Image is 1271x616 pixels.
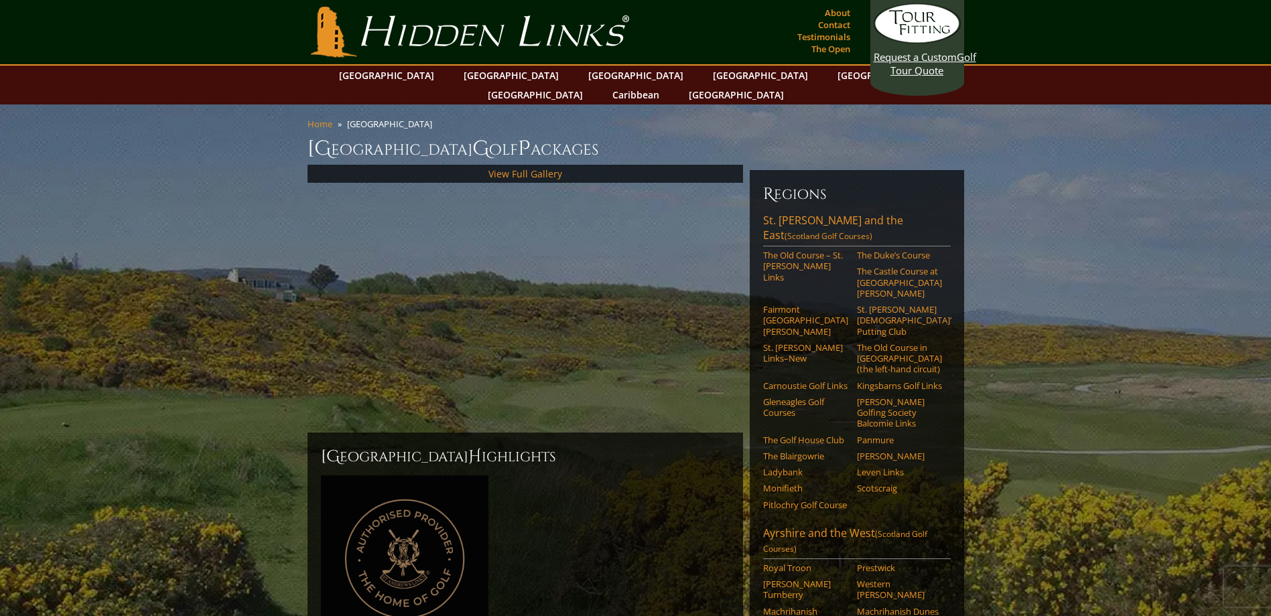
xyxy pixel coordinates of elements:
a: Prestwick [857,562,942,573]
a: Gleneagles Golf Courses [763,396,848,418]
a: Ladybank [763,467,848,477]
li: [GEOGRAPHIC_DATA] [347,118,438,130]
a: St. [PERSON_NAME] [DEMOGRAPHIC_DATA]’ Putting Club [857,304,942,337]
a: Leven Links [857,467,942,477]
a: Western [PERSON_NAME] [857,579,942,601]
a: Testimonials [794,27,854,46]
a: The Open [808,40,854,58]
a: Monifieth [763,483,848,493]
a: [GEOGRAPHIC_DATA] [332,66,441,85]
a: St. [PERSON_NAME] Links–New [763,342,848,364]
a: Request a CustomGolf Tour Quote [874,3,961,77]
a: Panmure [857,435,942,445]
a: [GEOGRAPHIC_DATA] [582,66,690,85]
a: The Old Course in [GEOGRAPHIC_DATA] (the left-hand circuit) [857,342,942,375]
a: [GEOGRAPHIC_DATA] [481,85,590,104]
a: About [821,3,854,22]
span: (Scotland Golf Courses) [785,230,872,242]
a: View Full Gallery [488,167,562,180]
a: Contact [815,15,854,34]
span: G [472,135,489,162]
a: [PERSON_NAME] [857,451,942,461]
span: Request a Custom [874,50,957,64]
a: Scotscraig [857,483,942,493]
a: Fairmont [GEOGRAPHIC_DATA][PERSON_NAME] [763,304,848,337]
span: H [468,446,482,467]
a: [PERSON_NAME] Golfing Society Balcomie Links [857,396,942,429]
a: [GEOGRAPHIC_DATA] [457,66,565,85]
h2: [GEOGRAPHIC_DATA] ighlights [321,446,730,467]
a: Pitlochry Golf Course [763,499,848,510]
a: [GEOGRAPHIC_DATA] [706,66,815,85]
a: Caribbean [606,85,666,104]
a: The Castle Course at [GEOGRAPHIC_DATA][PERSON_NAME] [857,266,942,299]
a: The Duke’s Course [857,250,942,260]
a: The Old Course – St. [PERSON_NAME] Links [763,250,848,283]
h1: [GEOGRAPHIC_DATA] olf ackages [308,135,964,162]
a: The Blairgowrie [763,451,848,461]
a: The Golf House Club [763,435,848,445]
span: (Scotland Golf Courses) [763,528,927,554]
span: P [518,135,531,162]
h6: Regions [763,183,951,205]
a: Ayrshire and the West(Scotland Golf Courses) [763,526,951,559]
a: [GEOGRAPHIC_DATA] [831,66,939,85]
a: Kingsbarns Golf Links [857,380,942,391]
a: Home [308,118,332,130]
a: [PERSON_NAME] Turnberry [763,579,848,601]
a: St. [PERSON_NAME] and the East(Scotland Golf Courses) [763,213,951,246]
a: Royal Troon [763,562,848,573]
a: Carnoustie Golf Links [763,380,848,391]
a: [GEOGRAPHIC_DATA] [682,85,791,104]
